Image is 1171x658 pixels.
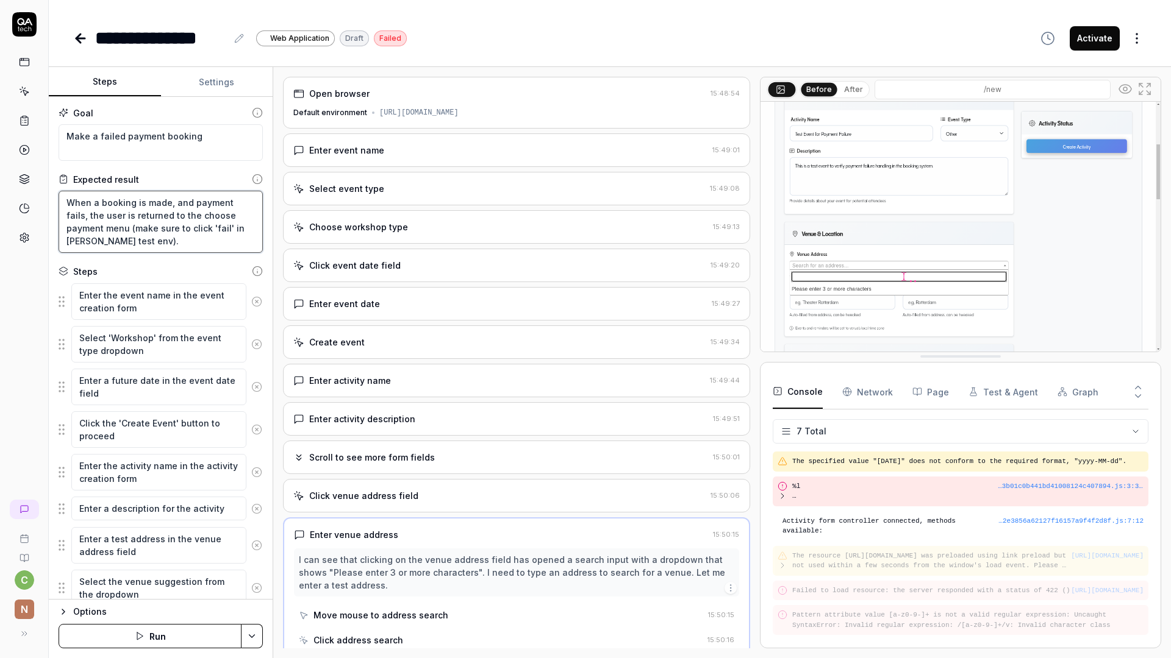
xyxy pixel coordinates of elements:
[912,375,949,409] button: Page
[792,481,997,501] pre: %l %i %d Sitam consectetu adipiscing ElitSeddo: Eiusmo temp incididunt ut labo (etdolor 'magnaAli...
[256,30,335,46] a: Web Application
[309,297,380,310] div: Enter event date
[711,338,740,346] time: 15:49:34
[340,30,369,46] div: Draft
[309,259,401,272] div: Click event date field
[713,453,740,461] time: 15:50:01
[73,107,93,119] div: Goal
[246,289,267,314] button: Remove step
[73,265,98,278] div: Steps
[1135,79,1155,99] button: Open in full screen
[707,635,734,644] time: 15:50:16
[59,411,263,448] div: Suggestions
[782,516,1144,536] pre: Activity form controller connected, methods available:
[309,336,365,348] div: Create event
[1058,375,1098,409] button: Graph
[246,497,267,521] button: Remove step
[59,526,263,564] div: Suggestions
[792,585,1144,596] pre: Failed to load resource: the server responded with a status of 422 ()
[313,609,448,621] div: Move mouse to address search
[10,500,39,519] a: New conversation
[842,375,893,409] button: Network
[59,325,263,363] div: Suggestions
[293,107,367,118] div: Default environment
[59,569,263,607] div: Suggestions
[711,261,740,269] time: 15:49:20
[59,604,263,619] button: Options
[246,533,267,557] button: Remove step
[5,524,43,543] a: Book a call with us
[15,570,34,590] button: c
[73,604,263,619] div: Options
[309,451,435,464] div: Scroll to see more form fields
[1115,79,1135,99] button: Show all interative elements
[997,481,1144,492] div: …3b01c0b441bd41008124c407894.js : 3 : 39434
[59,283,263,320] div: Suggestions
[792,456,1144,467] pre: The specified value "[DATE]" does not conform to the required format, "yyyy-MM-dd".
[713,222,740,231] time: 15:49:13
[792,610,1144,630] pre: Pattern attribute value [a-z0-9-]+ is not a valid regular expression: Uncaught SyntaxError: Inval...
[294,629,739,651] button: Click address search15:50:16
[49,68,161,97] button: Steps
[246,375,267,399] button: Remove step
[59,496,263,522] div: Suggestions
[792,551,1071,571] pre: The resource [URL][DOMAIN_NAME] was preloaded using link preload but not used within a few second...
[1071,551,1144,561] button: [URL][DOMAIN_NAME]
[998,516,1144,526] div: …2e3856a62127f16157a9f4f2d8f.js : 7 : 12
[15,600,34,619] span: n
[59,624,242,648] button: Run
[997,481,1144,492] button: …3b01c0b441bd41008124c407894.js:3:39434
[59,453,263,491] div: Suggestions
[246,417,267,442] button: Remove step
[710,376,740,384] time: 15:49:44
[761,102,1161,352] img: Screenshot
[773,375,823,409] button: Console
[161,68,273,97] button: Settings
[73,173,139,186] div: Expected result
[708,610,734,619] time: 15:50:15
[309,144,384,157] div: Enter event name
[246,460,267,484] button: Remove step
[710,184,740,193] time: 15:49:08
[713,530,739,539] time: 15:50:15
[839,83,868,96] button: After
[5,590,43,621] button: n
[711,491,740,500] time: 15:50:06
[246,332,267,356] button: Remove step
[309,221,408,233] div: Choose workshop type
[5,543,43,563] a: Documentation
[1071,585,1144,596] button: [URL][DOMAIN_NAME]
[712,146,740,154] time: 15:49:01
[309,412,415,425] div: Enter activity description
[309,489,418,502] div: Click venue address field
[998,516,1144,526] button: …2e3856a62127f16157a9f4f2d8f.js:7:12
[294,604,739,626] button: Move mouse to address search15:50:15
[379,107,459,118] div: [URL][DOMAIN_NAME]
[313,634,403,646] div: Click address search
[310,528,398,541] div: Enter venue address
[309,182,384,195] div: Select event type
[59,368,263,406] div: Suggestions
[246,576,267,600] button: Remove step
[270,33,329,44] span: Web Application
[713,414,740,423] time: 15:49:51
[712,299,740,308] time: 15:49:27
[801,82,837,96] button: Before
[309,87,370,100] div: Open browser
[711,89,740,97] time: 15:48:54
[374,30,407,46] div: Failed
[1033,26,1062,51] button: View version history
[1070,26,1120,51] button: Activate
[309,374,391,387] div: Enter activity name
[299,553,734,592] div: I can see that clicking on the venue address field has opened a search input with a dropdown that...
[969,375,1038,409] button: Test & Agent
